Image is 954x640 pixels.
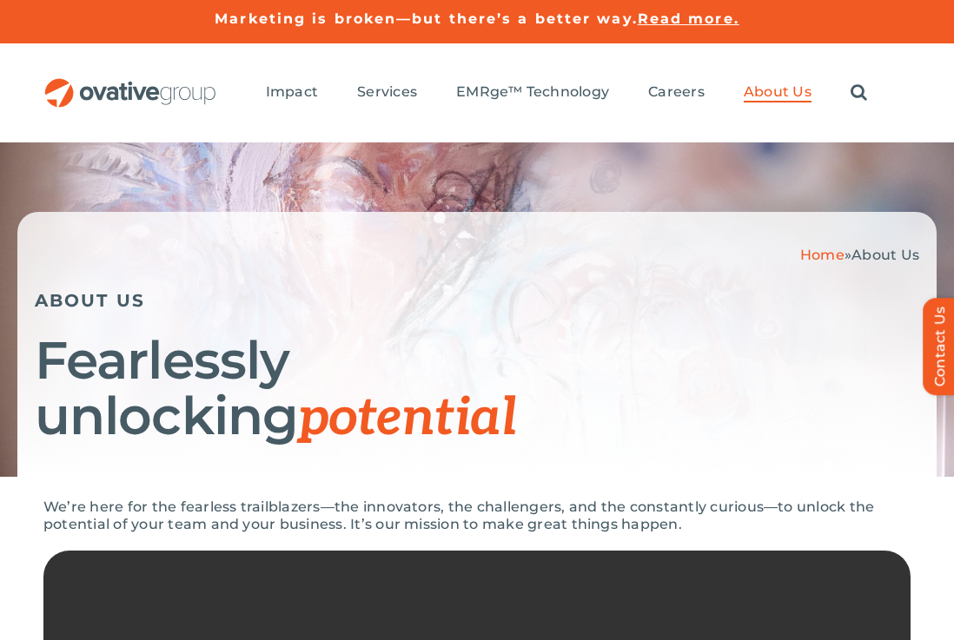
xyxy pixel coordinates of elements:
[800,247,919,263] span: »
[851,247,919,263] span: About Us
[266,83,318,101] span: Impact
[43,498,911,533] p: We’re here for the fearless trailblazers—the innovators, the challengers, and the constantly curi...
[35,333,919,446] h1: Fearlessly unlocking
[456,83,609,101] span: EMRge™ Technology
[456,83,609,102] a: EMRge™ Technology
[357,83,417,102] a: Services
[744,83,812,101] span: About Us
[215,10,638,27] a: Marketing is broken—but there’s a better way.
[298,387,516,450] span: potential
[638,10,739,27] a: Read more.
[800,247,845,263] a: Home
[851,83,867,102] a: Search
[266,65,867,121] nav: Menu
[744,83,812,102] a: About Us
[648,83,705,102] a: Careers
[648,83,705,101] span: Careers
[43,76,217,93] a: OG_Full_horizontal_RGB
[266,83,318,102] a: Impact
[35,290,919,311] h5: ABOUT US
[357,83,417,101] span: Services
